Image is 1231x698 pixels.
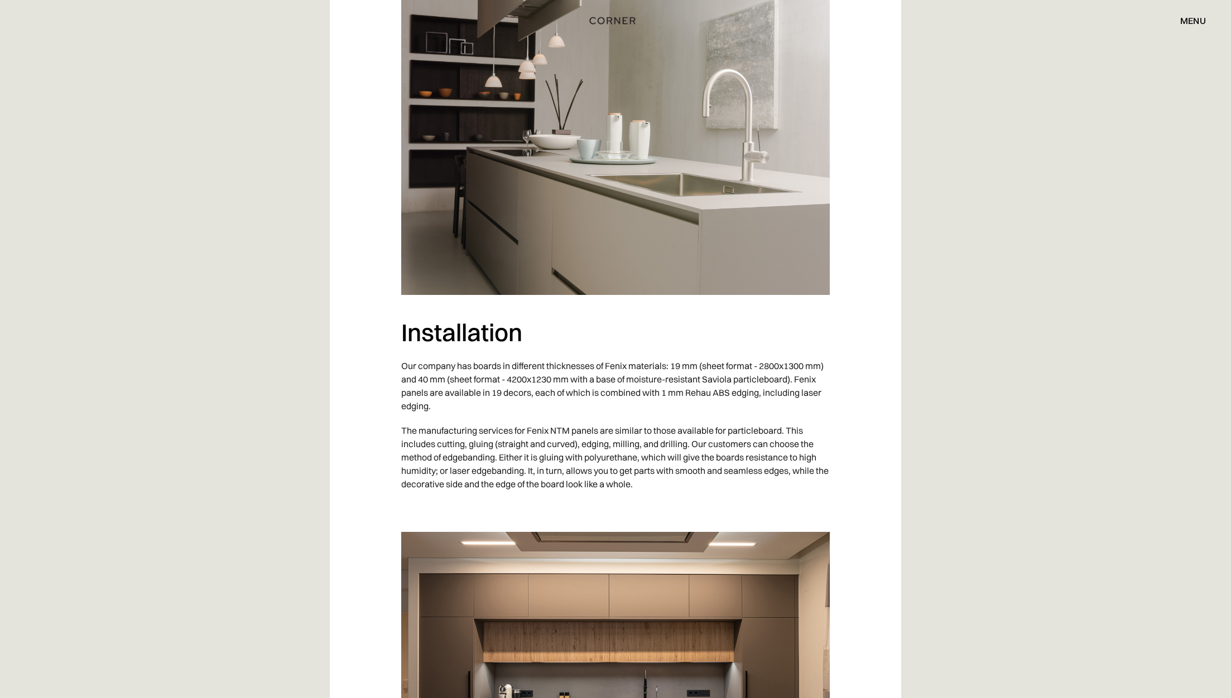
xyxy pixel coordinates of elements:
p: ‍ [401,496,830,521]
p: The manufacturing services for Fenix NTM panels are similar to those available for particleboard.... [401,418,830,496]
div: menu [1180,16,1206,25]
p: Our company has boards in different thicknesses of Fenix materials: 19 mm (sheet format - 2800x13... [401,353,830,418]
a: home [563,13,668,28]
h2: Installation [401,317,830,348]
div: menu [1169,11,1206,30]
